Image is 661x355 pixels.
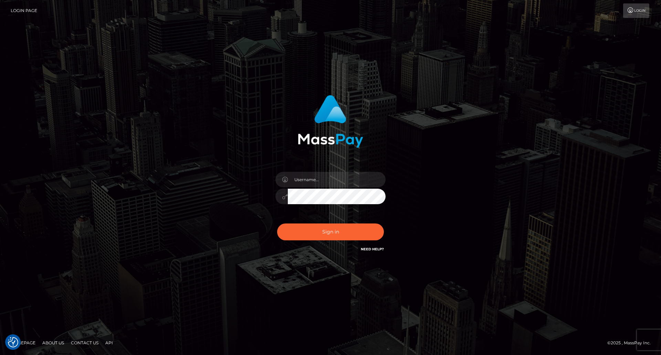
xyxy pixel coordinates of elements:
[277,223,384,240] button: Sign in
[288,172,386,187] input: Username...
[607,339,656,347] div: © 2025 , MassPay Inc.
[40,337,67,348] a: About Us
[361,247,384,251] a: Need Help?
[103,337,116,348] a: API
[8,337,38,348] a: Homepage
[298,95,363,148] img: MassPay Login
[68,337,101,348] a: Contact Us
[11,3,37,18] a: Login Page
[623,3,649,18] a: Login
[8,337,18,347] button: Consent Preferences
[8,337,18,347] img: Revisit consent button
